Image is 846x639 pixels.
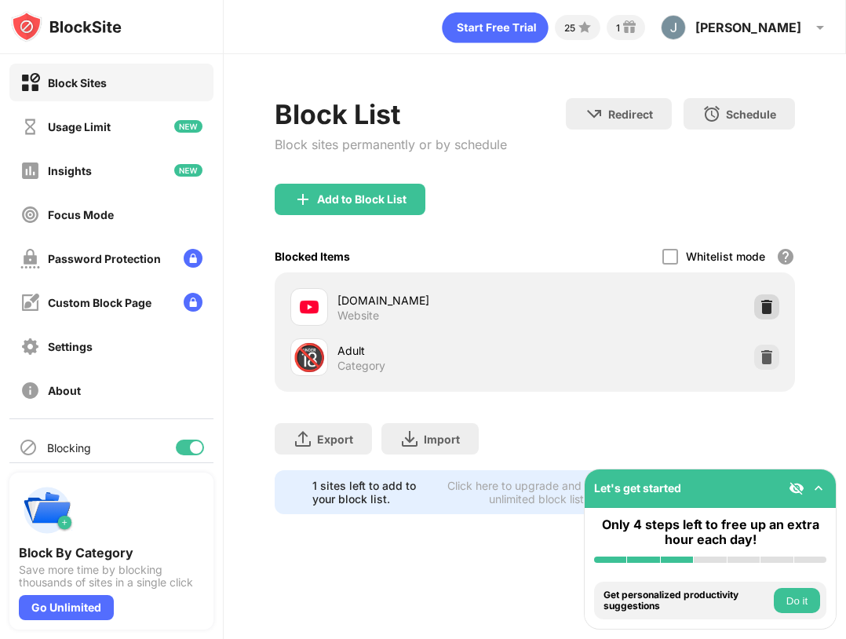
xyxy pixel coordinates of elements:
div: Block sites permanently or by schedule [275,137,507,152]
div: Add to Block List [317,193,407,206]
div: Block By Category [19,545,204,560]
div: animation [442,12,549,43]
div: 1 sites left to add to your block list. [312,479,435,506]
button: Do it [774,588,820,613]
div: [PERSON_NAME] [695,20,801,35]
div: 25 [564,22,575,34]
div: Get personalized productivity suggestions [604,590,770,612]
div: Schedule [726,108,776,121]
img: password-protection-off.svg [20,249,40,268]
div: Blocking [47,441,91,455]
div: Whitelist mode [686,250,765,263]
div: About [48,384,81,397]
img: lock-menu.svg [184,293,202,312]
img: push-categories.svg [19,482,75,539]
div: Block List [275,98,507,130]
img: points-small.svg [575,18,594,37]
div: Block Sites [48,76,107,89]
img: about-off.svg [20,381,40,400]
div: Password Protection [48,252,161,265]
div: Focus Mode [48,208,114,221]
img: omni-setup-toggle.svg [811,480,826,496]
div: Website [337,309,379,323]
img: logo-blocksite.svg [11,11,122,42]
div: [DOMAIN_NAME] [337,292,535,309]
div: Only 4 steps left to free up an extra hour each day! [594,517,826,547]
div: Custom Block Page [48,296,151,309]
img: ACg8ocLaFelkf-GqSxccYW70RXd9i90r_yUPVuoPf9me1JBiWXIvcQ=s96-c [661,15,686,40]
div: Export [317,433,353,446]
div: Click here to upgrade and enjoy an unlimited block list. [444,479,632,506]
img: time-usage-off.svg [20,117,40,137]
img: customize-block-page-off.svg [20,293,40,312]
div: Usage Limit [48,120,111,133]
img: new-icon.svg [174,120,202,133]
img: settings-off.svg [20,337,40,356]
img: new-icon.svg [174,164,202,177]
div: Save more time by blocking thousands of sites in a single click [19,564,204,589]
div: Settings [48,340,93,353]
img: insights-off.svg [20,161,40,181]
img: block-on.svg [20,73,40,93]
img: lock-menu.svg [184,249,202,268]
div: Insights [48,164,92,177]
div: Import [424,433,460,446]
div: 1 [616,22,620,34]
div: Category [337,359,385,373]
div: Go Unlimited [19,595,114,620]
div: Blocked Items [275,250,350,263]
img: blocking-icon.svg [19,438,38,457]
img: reward-small.svg [620,18,639,37]
div: 🔞 [293,341,326,374]
div: Adult [337,342,535,359]
div: Let's get started [594,481,681,495]
img: favicons [300,298,319,316]
img: eye-not-visible.svg [789,480,804,496]
div: Redirect [608,108,653,121]
img: focus-off.svg [20,205,40,225]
